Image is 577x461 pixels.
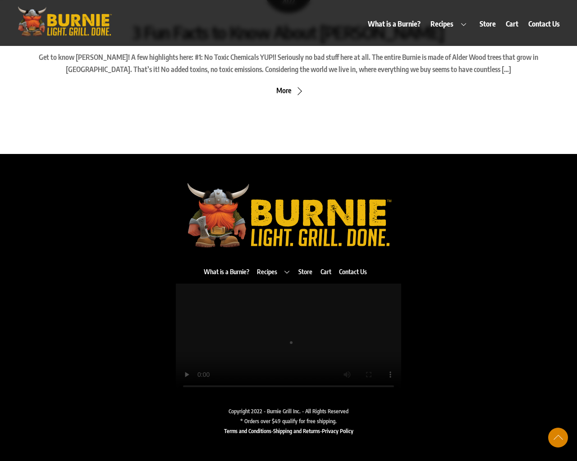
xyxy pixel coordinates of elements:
a: Contact Us [339,267,367,276]
a: Shipping and Returns [273,427,320,434]
a: Cart [321,267,331,276]
a: Privacy Policy [322,427,353,434]
a: Store [298,267,312,276]
img: burniegrill.com-logo-high-res-2020110_500px [176,179,401,252]
div: * Orders over $49 qualify for free shipping. - - [27,416,550,436]
a: Recipes [426,14,474,34]
a: Burnie Grill [13,26,116,41]
a: Contact Us [524,14,564,34]
a: Recipes [257,267,291,276]
a: What is a Burnie? [364,14,425,34]
p: Get to know [PERSON_NAME]! A few highlights here: #1: No Toxic Chemicals YUP!! Seriously no bad s... [27,51,550,75]
a: Terms and Conditions [224,427,271,434]
a: More [276,86,301,95]
a: Cart [502,14,523,34]
div: Copyright 2022 - Burnie Grill Inc. - All Rights Reserved [27,406,550,416]
img: burniegrill.com-logo-high-res-2020110_500px [13,5,116,38]
a: Burnie Grill [176,242,401,254]
a: Store [475,14,500,34]
a: What is a Burnie? [204,267,249,276]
